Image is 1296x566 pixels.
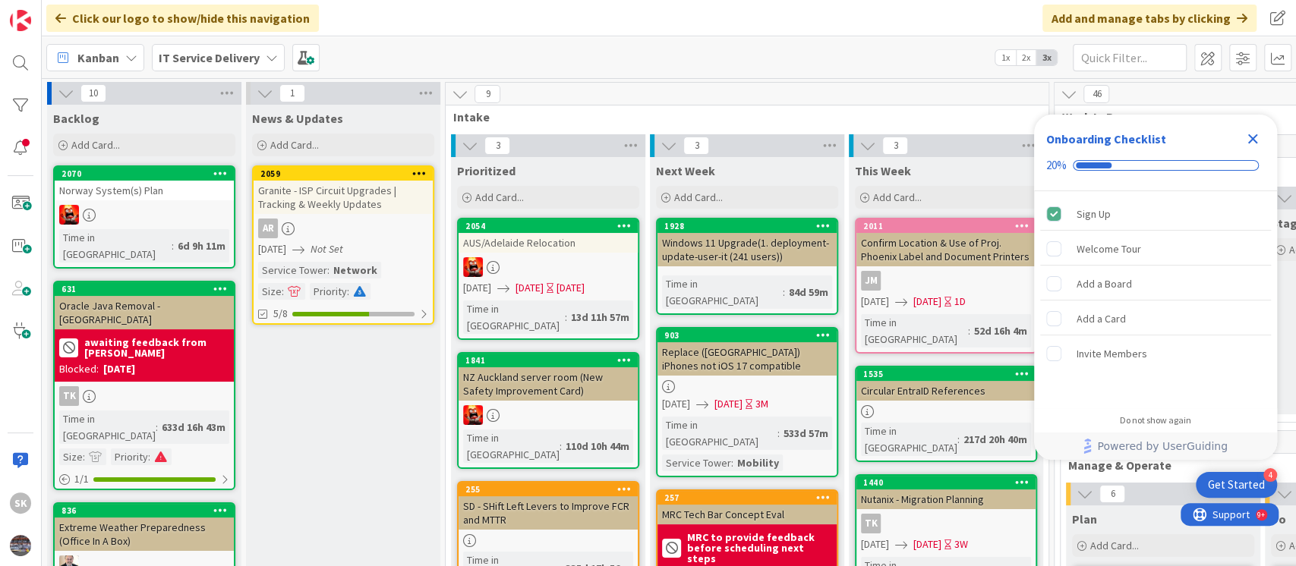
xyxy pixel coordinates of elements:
div: Invite Members is incomplete. [1040,337,1271,370]
div: 255 [459,483,638,496]
div: MRC Tech Bar Concept Eval [657,505,837,524]
div: SD - SHift Left Levers to Improve FCR and MTTR [459,496,638,530]
div: Replace ([GEOGRAPHIC_DATA]) iPhones not iOS 17 compatible [657,342,837,376]
div: Service Tower [258,262,327,278]
span: [DATE] [714,396,743,412]
span: 46 [1083,85,1109,103]
span: Next Week [656,163,715,178]
div: Blocked: [59,361,99,377]
div: Invite Members [1077,344,1147,363]
div: Time in [GEOGRAPHIC_DATA] [861,314,968,347]
div: 1/1 [55,470,234,489]
span: 3 [484,137,510,155]
span: Add Card... [873,190,922,204]
span: [DATE] [913,536,941,552]
div: 257 [657,491,837,505]
div: Service Tower [662,454,731,471]
div: Sign Up [1077,205,1111,223]
span: : [83,448,85,465]
div: Priority [310,283,347,300]
span: Kanban [77,49,119,67]
div: 1841 [459,354,638,367]
div: 110d 10h 44m [562,438,633,454]
div: Granite - ISP Circuit Upgrades | Tracking & Weekly Updates [254,181,433,214]
span: Backlog [53,111,99,126]
div: 257 [664,492,837,503]
div: Do not show again [1120,414,1191,426]
div: Checklist Container [1034,115,1277,460]
div: Close Checklist [1241,127,1265,151]
div: JM [856,271,1036,291]
div: 1440 [863,477,1036,488]
span: [DATE] [861,294,889,310]
div: Network [330,262,381,278]
span: [DATE] [258,241,286,257]
div: Circular EntraID References [856,381,1036,401]
input: Quick Filter... [1073,44,1187,71]
div: 2070Norway System(s) Plan [55,167,234,200]
div: 903Replace ([GEOGRAPHIC_DATA]) iPhones not iOS 17 compatible [657,329,837,376]
div: 2054 [459,219,638,233]
img: VN [463,257,483,277]
div: 2059 [254,167,433,181]
div: Nutanix - Migration Planning [856,489,1036,509]
div: 903 [657,329,837,342]
div: [DATE] [557,280,585,296]
div: Time in [GEOGRAPHIC_DATA] [463,429,560,463]
div: AR [258,219,278,238]
span: News & Updates [252,111,343,126]
div: VN [459,405,638,425]
span: Powered by UserGuiding [1097,437,1228,455]
div: [DATE] [103,361,135,377]
span: Prioritized [457,163,516,178]
div: 4 [1263,468,1277,482]
div: Onboarding Checklist [1046,130,1166,148]
i: Not Set [311,242,343,256]
span: Do [1271,511,1286,527]
div: 631Oracle Java Removal - [GEOGRAPHIC_DATA] [55,282,234,329]
img: Visit kanbanzone.com [10,10,31,31]
div: 1928Windows 11 Upgrade(1. deployment-update-user-it (241 users)) [657,219,837,266]
div: 257MRC Tech Bar Concept Eval [657,491,837,524]
div: Size [59,448,83,465]
span: : [783,284,785,300]
div: NZ Auckland server room (New Safety Improvement Card) [459,367,638,401]
span: [DATE] [662,396,690,412]
span: 3x [1036,50,1057,65]
span: [DATE] [463,280,491,296]
b: MRC to provide feedback before scheduling next steps [687,532,832,564]
div: 2011 [856,219,1036,233]
div: Get Started [1208,477,1265,492]
div: Add a Board [1077,275,1132,293]
span: Add Card... [674,190,723,204]
div: TK [55,386,234,406]
div: 533d 57m [780,425,832,442]
div: Priority [111,448,148,465]
div: Mobility [733,454,783,471]
div: 2011 [863,221,1036,231]
div: 2059Granite - ISP Circuit Upgrades | Tracking & Weekly Updates [254,167,433,214]
div: 2070 [61,168,234,179]
div: 217d 20h 40m [960,431,1031,448]
div: Add and manage tabs by clicking [1042,5,1257,32]
div: 1841 [465,355,638,366]
span: 9 [475,85,500,103]
div: Time in [GEOGRAPHIC_DATA] [463,300,565,334]
div: 631 [61,284,234,294]
div: 13d 11h 57m [567,309,633,325]
span: 10 [80,84,106,102]
div: 52d 16h 4m [970,322,1031,339]
span: : [777,425,780,442]
span: This Week [855,163,911,178]
span: [DATE] [516,280,544,296]
span: : [148,448,150,465]
img: VN [59,205,79,225]
div: AUS/Adelaide Relocation [459,233,638,253]
div: 2059 [260,168,433,179]
div: VN [459,257,638,277]
div: Welcome Tour is incomplete. [1040,232,1271,266]
div: Windows 11 Upgrade(1. deployment-update-user-it (241 users)) [657,233,837,266]
div: SK [10,492,31,514]
div: TK [861,514,881,533]
div: 1440Nutanix - Migration Planning [856,476,1036,509]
